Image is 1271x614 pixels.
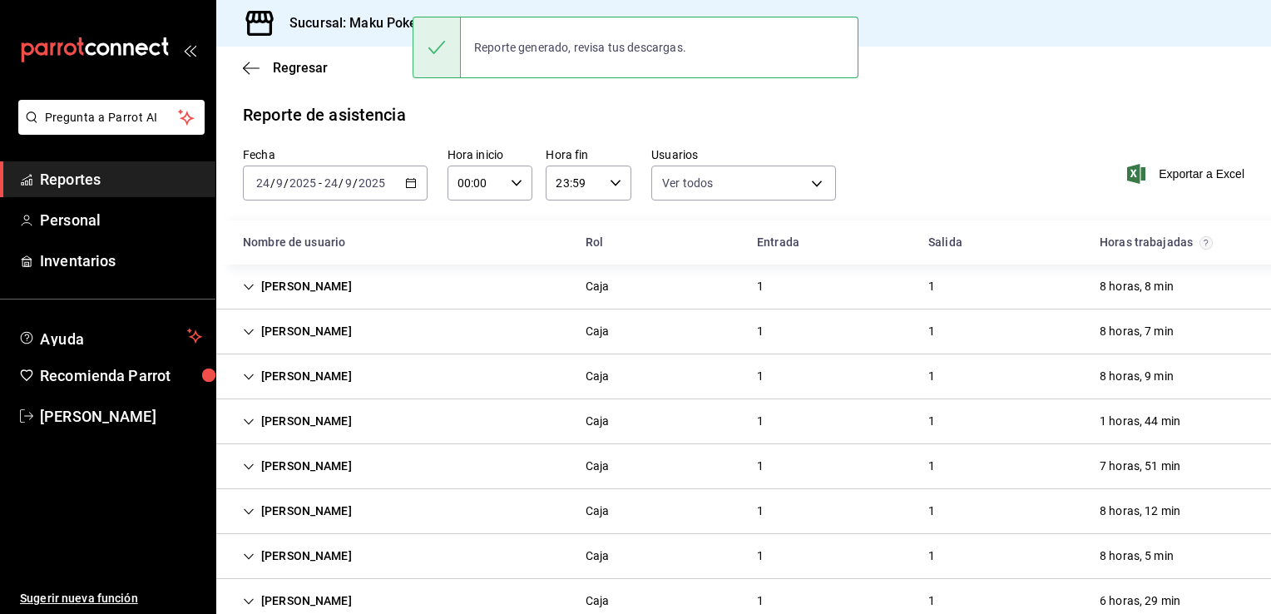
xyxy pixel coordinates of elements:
div: Cell [230,406,365,437]
div: Row [216,444,1271,489]
div: Cell [744,496,777,527]
div: Cell [1086,406,1194,437]
div: Row [216,265,1271,309]
svg: El total de horas trabajadas por usuario es el resultado de la suma redondeada del registro de ho... [1199,236,1213,250]
input: -- [344,176,353,190]
div: HeadCell [915,227,1086,258]
div: Cell [230,451,365,482]
div: Row [216,309,1271,354]
span: Recomienda Parrot [40,364,202,387]
div: Cell [572,541,623,572]
div: Cell [915,451,948,482]
input: -- [324,176,339,190]
div: HeadCell [230,227,572,258]
div: Caja [586,413,610,430]
div: Cell [1086,271,1187,302]
span: Sugerir nueva función [20,590,202,607]
div: Row [216,354,1271,399]
div: Reporte generado, revisa tus descargas. [461,29,700,66]
label: Fecha [243,149,428,161]
button: Regresar [243,60,328,76]
div: Cell [744,406,777,437]
div: HeadCell [572,227,744,258]
span: Regresar [273,60,328,76]
div: Cell [915,271,948,302]
span: Pregunta a Parrot AI [45,109,179,126]
span: / [284,176,289,190]
div: Row [216,399,1271,444]
div: Row [216,489,1271,534]
button: Pregunta a Parrot AI [18,100,205,135]
div: Cell [1086,316,1187,347]
h3: Sucursal: Maku Poke Stop (Bonampak) [276,13,527,33]
label: Hora fin [546,149,631,161]
div: Caja [586,503,610,520]
span: Ver todos [662,175,713,191]
input: -- [255,176,270,190]
input: ---- [358,176,386,190]
div: Cell [572,271,623,302]
div: Cell [915,316,948,347]
button: Exportar a Excel [1130,164,1244,184]
div: Cell [230,316,365,347]
div: Cell [744,271,777,302]
span: [PERSON_NAME] [40,405,202,428]
input: -- [275,176,284,190]
div: Caja [586,547,610,565]
div: Caja [586,368,610,385]
span: Ayuda [40,326,181,346]
div: Cell [915,406,948,437]
div: Cell [1086,496,1194,527]
span: / [339,176,344,190]
a: Pregunta a Parrot AI [12,121,205,138]
div: Cell [572,406,623,437]
div: HeadCell [744,227,915,258]
div: Caja [586,278,610,295]
div: Cell [230,496,365,527]
div: Cell [915,496,948,527]
div: Cell [915,361,948,392]
span: / [353,176,358,190]
div: Caja [586,458,610,475]
div: Cell [915,541,948,572]
label: Usuarios [651,149,836,161]
input: ---- [289,176,317,190]
div: Cell [572,316,623,347]
label: Hora inicio [448,149,533,161]
span: Reportes [40,168,202,191]
div: Cell [744,361,777,392]
div: Caja [586,592,610,610]
div: Row [216,534,1271,579]
div: Reporte de asistencia [243,102,406,127]
div: Caja [586,323,610,340]
div: Head [216,220,1271,265]
div: Cell [744,541,777,572]
div: Cell [572,361,623,392]
span: - [319,176,322,190]
div: Cell [744,316,777,347]
div: Cell [572,496,623,527]
div: HeadCell [1086,227,1258,258]
div: Cell [1086,361,1187,392]
span: / [270,176,275,190]
div: Cell [744,451,777,482]
div: Cell [572,451,623,482]
div: Cell [230,271,365,302]
div: Cell [1086,541,1187,572]
span: Inventarios [40,250,202,272]
div: Cell [230,541,365,572]
div: Cell [230,361,365,392]
button: open_drawer_menu [183,43,196,57]
span: Personal [40,209,202,231]
div: Cell [1086,451,1194,482]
